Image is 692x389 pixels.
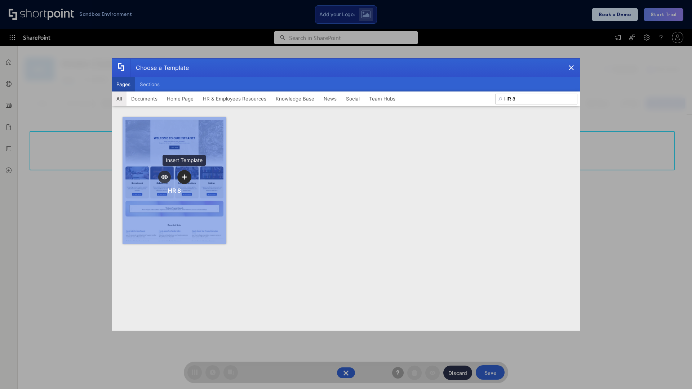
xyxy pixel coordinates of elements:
button: Pages [112,77,135,91]
div: HR 8 [168,187,181,194]
button: Sections [135,77,164,91]
iframe: Chat Widget [656,354,692,389]
button: HR & Employees Resources [198,91,271,106]
button: Knowledge Base [271,91,319,106]
div: template selector [112,58,580,331]
div: Choose a Template [130,59,189,77]
button: News [319,91,341,106]
button: Home Page [162,91,198,106]
button: Team Hubs [364,91,400,106]
button: All [112,91,127,106]
input: Search [495,94,577,104]
button: Documents [127,91,162,106]
button: Social [341,91,364,106]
